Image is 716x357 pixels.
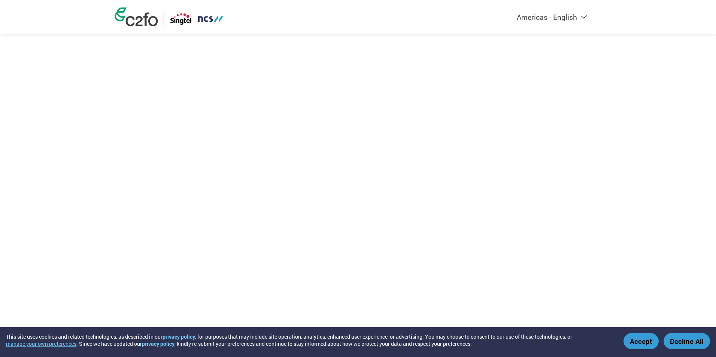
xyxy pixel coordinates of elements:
[170,12,224,26] img: Singtel
[6,333,613,347] div: This site uses cookies and related technologies, as described in our , for purposes that may incl...
[6,340,76,347] button: manage your own preferences
[664,333,710,349] button: Decline All
[624,333,659,349] button: Accept
[163,333,195,340] a: privacy policy
[142,340,175,347] a: privacy policy
[115,7,158,26] img: c2fo logo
